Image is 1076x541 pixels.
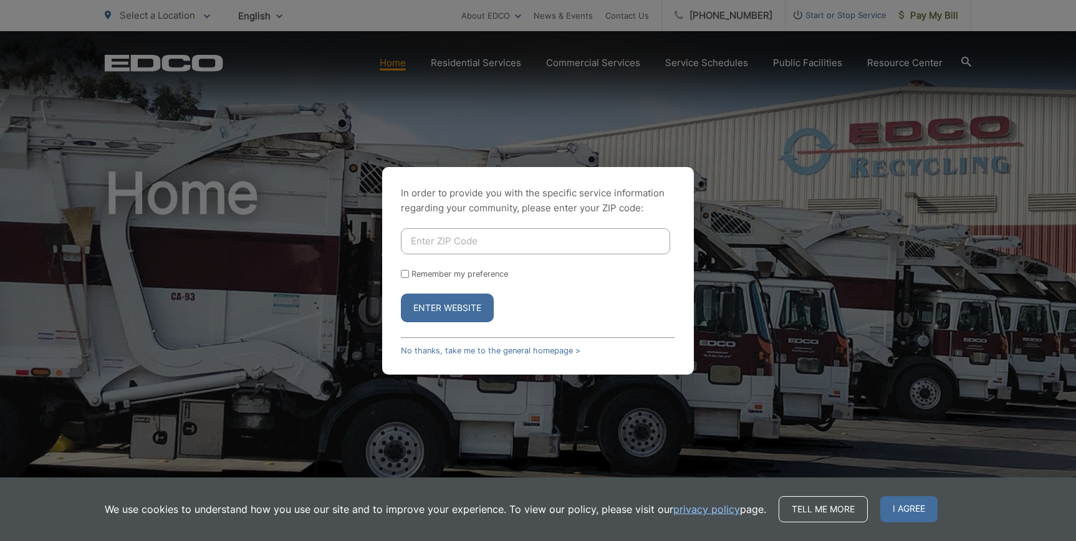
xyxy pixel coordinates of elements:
[401,346,580,355] a: No thanks, take me to the general homepage >
[411,269,508,279] label: Remember my preference
[880,496,938,522] span: I agree
[779,496,868,522] a: Tell me more
[673,502,740,517] a: privacy policy
[105,502,766,517] p: We use cookies to understand how you use our site and to improve your experience. To view our pol...
[401,228,670,254] input: Enter ZIP Code
[401,294,494,322] button: Enter Website
[401,186,675,216] p: In order to provide you with the specific service information regarding your community, please en...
